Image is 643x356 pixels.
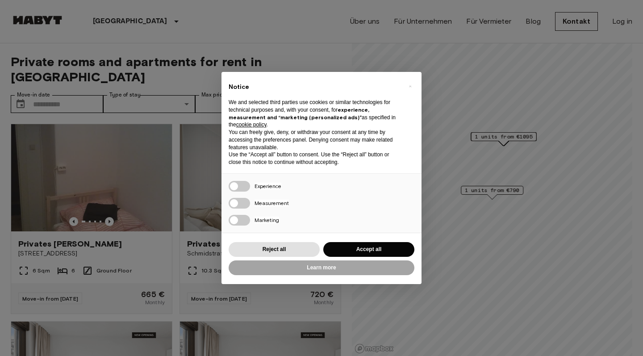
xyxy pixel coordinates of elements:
span: Experience [255,183,281,189]
span: Measurement [255,200,289,206]
button: Accept all [323,242,414,257]
p: We and selected third parties use cookies or similar technologies for technical purposes and, wit... [229,99,400,129]
h2: Notice [229,83,400,92]
p: Use the “Accept all” button to consent. Use the “Reject all” button or close this notice to conti... [229,151,400,166]
a: cookie policy [236,121,267,128]
button: Close this notice [403,79,417,93]
button: Reject all [229,242,320,257]
p: You can freely give, deny, or withdraw your consent at any time by accessing the preferences pane... [229,129,400,151]
strong: experience, measurement and “marketing (personalized ads)” [229,106,369,121]
span: × [409,81,412,92]
span: Marketing [255,217,279,223]
button: Learn more [229,260,414,275]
